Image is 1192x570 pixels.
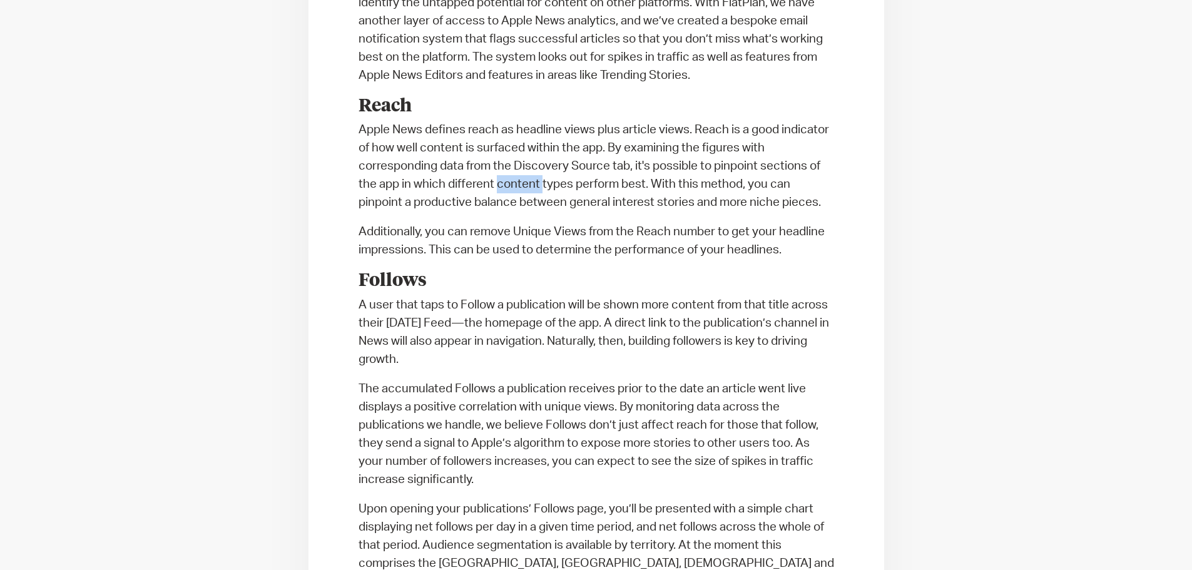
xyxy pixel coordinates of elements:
strong: Reach [359,97,412,115]
p: A user that taps to Follow a publication will be shown more content from that title across their ... [359,296,834,369]
p: Additionally, you can remove Unique Views from the Reach number to get your headline impressions.... [359,223,834,259]
strong: Follows [359,272,427,290]
p: Apple News defines reach as headline views plus article views. Reach is a good indicator of how w... [359,121,834,211]
p: The accumulated Follows a publication receives prior to the date an article went live displays a ... [359,380,834,489]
